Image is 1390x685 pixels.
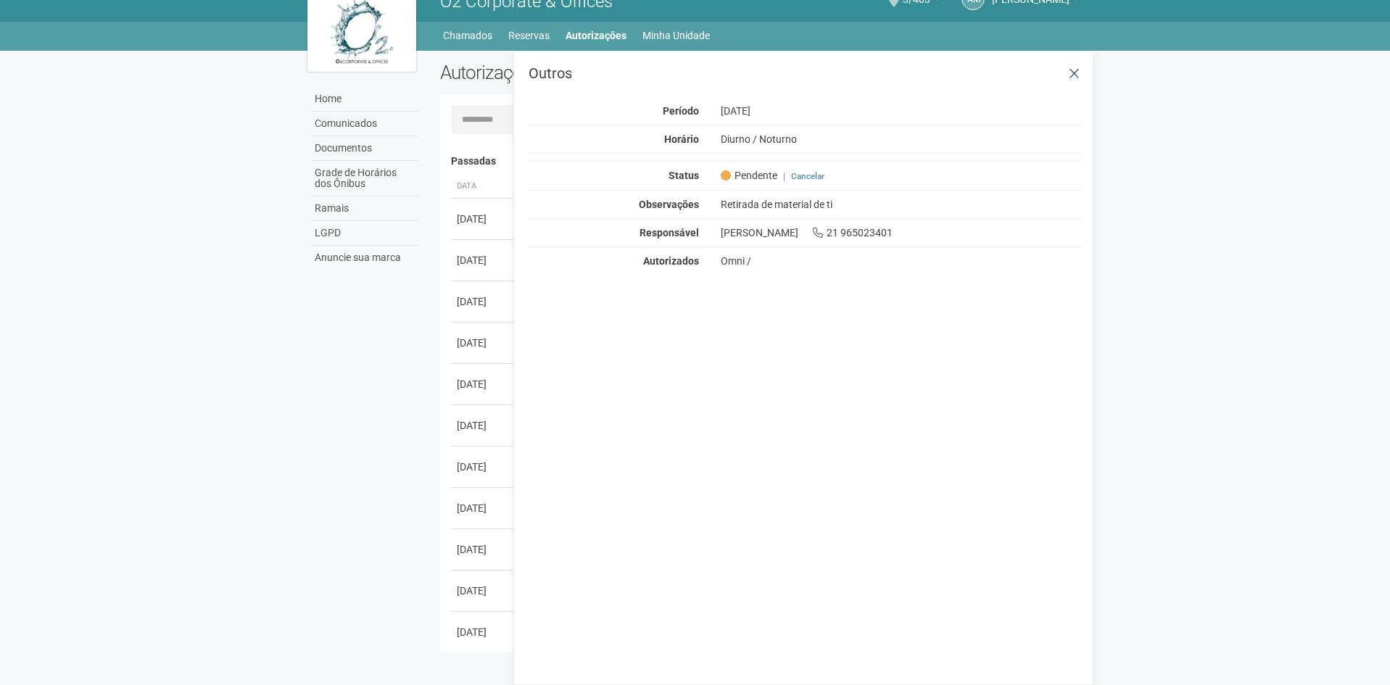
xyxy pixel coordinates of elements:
[457,336,510,350] div: [DATE]
[791,171,824,181] a: Cancelar
[311,221,418,246] a: LGPD
[457,418,510,433] div: [DATE]
[566,25,626,46] a: Autorizações
[721,169,777,182] span: Pendente
[311,136,418,161] a: Documentos
[664,133,699,145] strong: Horário
[640,227,699,238] strong: Responsável
[710,226,1093,239] div: [PERSON_NAME] 21 965023401
[457,294,510,309] div: [DATE]
[311,112,418,136] a: Comunicados
[669,170,699,181] strong: Status
[529,66,1082,80] h3: Outros
[451,175,516,199] th: Data
[451,156,1072,167] h4: Passadas
[710,104,1093,117] div: [DATE]
[457,584,510,598] div: [DATE]
[457,625,510,639] div: [DATE]
[457,377,510,391] div: [DATE]
[639,199,699,210] strong: Observações
[440,62,750,83] h2: Autorizações
[721,254,1083,267] div: Omni /
[457,212,510,226] div: [DATE]
[643,255,699,267] strong: Autorizados
[508,25,550,46] a: Reservas
[457,253,510,267] div: [DATE]
[457,460,510,474] div: [DATE]
[710,198,1093,211] div: Retirada de material de ti
[311,87,418,112] a: Home
[311,246,418,270] a: Anuncie sua marca
[457,501,510,515] div: [DATE]
[311,196,418,221] a: Ramais
[710,133,1093,146] div: Diurno / Noturno
[311,161,418,196] a: Grade de Horários dos Ônibus
[783,171,785,181] span: |
[663,105,699,117] strong: Período
[457,542,510,557] div: [DATE]
[443,25,492,46] a: Chamados
[642,25,710,46] a: Minha Unidade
